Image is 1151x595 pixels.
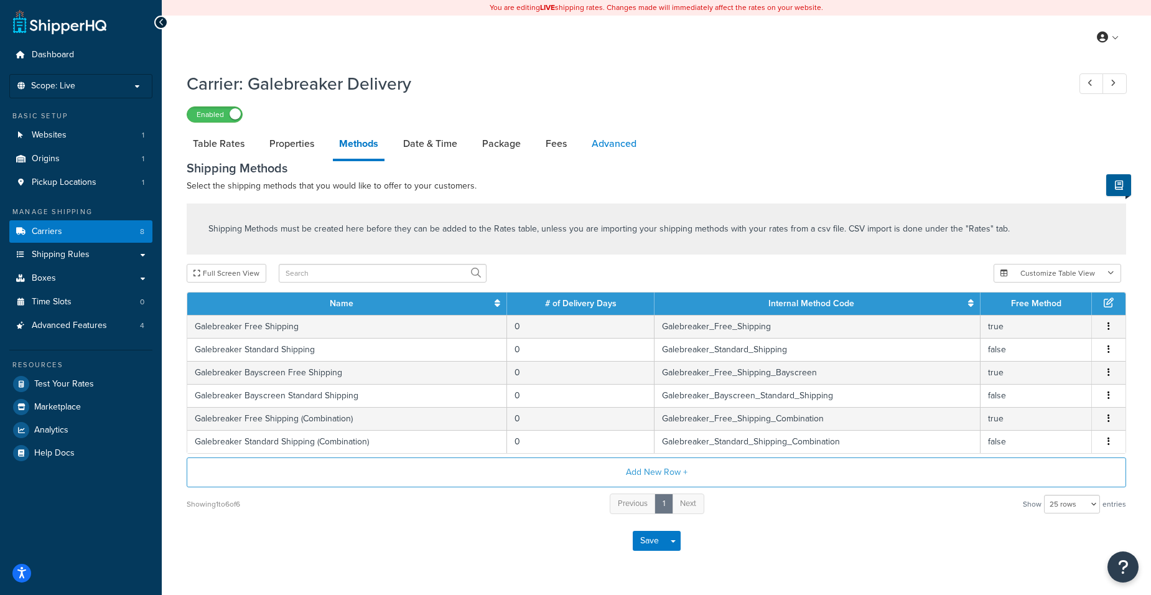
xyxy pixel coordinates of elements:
div: Resources [9,360,152,370]
td: true [981,315,1092,338]
span: 1 [142,154,144,164]
a: Advanced Features4 [9,314,152,337]
button: Customize Table View [994,264,1121,283]
li: Origins [9,148,152,171]
span: Marketplace [34,402,81,413]
td: Galebreaker_Standard_Shipping [655,338,981,361]
a: Websites1 [9,124,152,147]
button: Save [633,531,666,551]
td: Galebreaker_Free_Shipping [655,315,981,338]
span: 8 [140,227,144,237]
th: Free Method [981,293,1092,315]
span: Shipping Rules [32,250,90,260]
td: Galebreaker Standard Shipping [187,338,507,361]
span: Next [680,497,696,509]
button: Show Help Docs [1106,174,1131,196]
li: Pickup Locations [9,171,152,194]
span: Time Slots [32,297,72,307]
span: Show [1023,495,1041,513]
td: 0 [507,338,654,361]
a: Analytics [9,419,152,441]
span: Scope: Live [31,81,75,91]
a: Methods [333,129,384,161]
td: 0 [507,384,654,407]
td: Galebreaker_Free_Shipping_Bayscreen [655,361,981,384]
a: Fees [539,129,573,159]
span: Analytics [34,425,68,436]
a: 1 [655,494,673,514]
td: true [981,407,1092,430]
div: Basic Setup [9,111,152,121]
a: Help Docs [9,442,152,464]
span: Websites [32,130,67,141]
div: Manage Shipping [9,207,152,217]
td: Galebreaker Free Shipping [187,315,507,338]
td: Galebreaker Bayscreen Free Shipping [187,361,507,384]
a: Carriers8 [9,220,152,243]
span: Boxes [32,273,56,284]
p: Shipping Methods must be created here before they can be added to the Rates table, unless you are... [208,222,1010,236]
span: Pickup Locations [32,177,96,188]
span: 1 [142,177,144,188]
td: false [981,430,1092,453]
td: false [981,338,1092,361]
a: Marketplace [9,396,152,418]
label: Enabled [187,107,242,122]
a: Boxes [9,267,152,290]
b: LIVE [540,2,555,13]
a: Test Your Rates [9,373,152,395]
span: entries [1102,495,1126,513]
button: Full Screen View [187,264,266,283]
td: true [981,361,1092,384]
span: Origins [32,154,60,164]
button: Add New Row + [187,457,1126,487]
td: Galebreaker Standard Shipping (Combination) [187,430,507,453]
p: Select the shipping methods that you would like to offer to your customers. [187,179,1126,194]
span: Advanced Features [32,321,107,331]
a: Dashboard [9,44,152,67]
h3: Shipping Methods [187,161,1126,175]
th: # of Delivery Days [507,293,654,315]
a: Time Slots0 [9,291,152,314]
td: Galebreaker_Bayscreen_Standard_Shipping [655,384,981,407]
a: Table Rates [187,129,251,159]
li: Advanced Features [9,314,152,337]
a: Date & Time [397,129,464,159]
a: Origins1 [9,148,152,171]
li: Websites [9,124,152,147]
td: false [981,384,1092,407]
a: Next Record [1102,73,1127,94]
a: Advanced [585,129,643,159]
td: Galebreaker Free Shipping (Combination) [187,407,507,430]
span: Carriers [32,227,62,237]
td: Galebreaker_Free_Shipping_Combination [655,407,981,430]
a: Name [330,297,353,310]
div: Showing 1 to 6 of 6 [187,495,240,513]
td: 0 [507,430,654,453]
a: Internal Method Code [768,297,854,310]
span: Dashboard [32,50,74,60]
a: Previous [610,494,656,514]
td: 0 [507,315,654,338]
li: Time Slots [9,291,152,314]
a: Package [476,129,527,159]
input: Search [279,264,487,283]
a: Shipping Rules [9,243,152,266]
a: Properties [263,129,320,159]
td: Galebreaker_Standard_Shipping_Combination [655,430,981,453]
button: Open Resource Center [1107,551,1139,583]
td: 0 [507,407,654,430]
span: Test Your Rates [34,379,94,390]
span: 1 [142,130,144,141]
span: 4 [140,321,144,331]
span: Previous [618,497,648,509]
td: 0 [507,361,654,384]
a: Previous Record [1079,73,1104,94]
